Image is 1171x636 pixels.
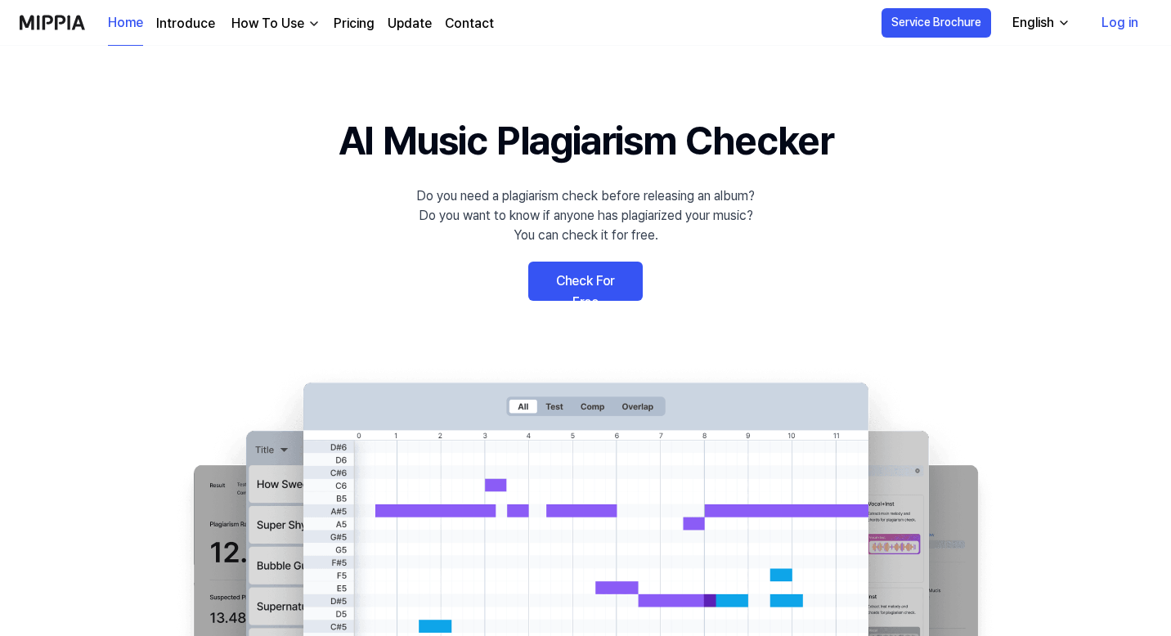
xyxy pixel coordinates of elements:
button: English [999,7,1080,39]
a: Introduce [156,14,215,34]
button: Service Brochure [882,8,991,38]
a: Pricing [334,14,375,34]
a: Contact [445,14,494,34]
button: How To Use [228,14,321,34]
img: down [307,17,321,30]
a: Update [388,14,432,34]
div: How To Use [228,14,307,34]
a: Home [108,1,143,46]
div: Do you need a plagiarism check before releasing an album? Do you want to know if anyone has plagi... [416,186,755,245]
div: English [1009,13,1057,33]
h1: AI Music Plagiarism Checker [339,111,833,170]
a: Check For Free [528,262,643,301]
